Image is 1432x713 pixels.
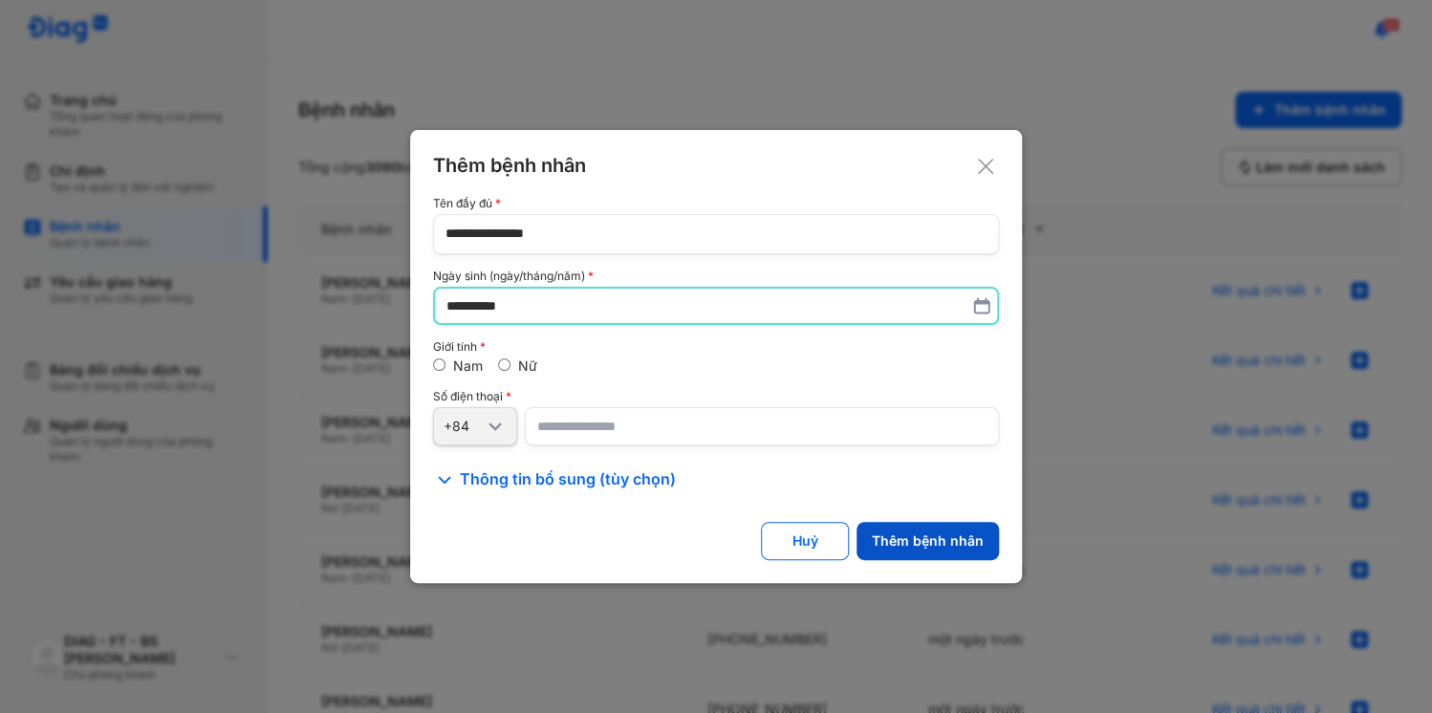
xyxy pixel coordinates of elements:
[761,522,849,560] button: Huỷ
[518,357,537,374] label: Nữ
[872,532,984,550] div: Thêm bệnh nhân
[433,340,999,354] div: Giới tính
[460,468,676,491] span: Thông tin bổ sung (tùy chọn)
[444,418,484,435] div: +84
[433,153,999,178] div: Thêm bệnh nhân
[857,522,999,560] button: Thêm bệnh nhân
[453,357,483,374] label: Nam
[433,390,999,403] div: Số điện thoại
[433,270,999,283] div: Ngày sinh (ngày/tháng/năm)
[433,197,999,210] div: Tên đầy đủ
